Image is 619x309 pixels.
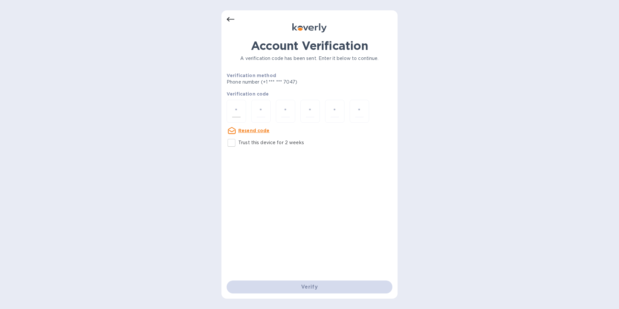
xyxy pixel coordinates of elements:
u: Resend code [238,128,270,133]
b: Verification method [227,73,276,78]
p: A verification code has been sent. Enter it below to continue. [227,55,392,62]
p: Trust this device for 2 weeks [238,139,304,146]
h1: Account Verification [227,39,392,52]
p: Phone number (+1 *** *** 7047) [227,79,347,86]
p: Verification code [227,91,392,97]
